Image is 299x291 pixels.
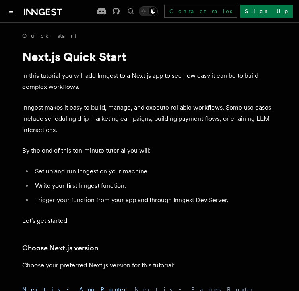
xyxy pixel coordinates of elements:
p: By the end of this ten-minute tutorial you will: [22,145,277,156]
button: Toggle dark mode [139,6,158,16]
li: Write your first Inngest function. [33,180,277,191]
a: Contact sales [164,5,237,18]
button: Find something... [126,6,136,16]
a: Choose Next.js version [22,242,98,254]
a: Quick start [22,32,76,40]
p: Choose your preferred Next.js version for this tutorial: [22,260,277,271]
li: Trigger your function from your app and through Inngest Dev Server. [33,195,277,206]
li: Set up and run Inngest on your machine. [33,166,277,177]
p: Inngest makes it easy to build, manage, and execute reliable workflows. Some use cases include sc... [22,102,277,136]
p: Let's get started! [22,215,277,226]
button: Toggle navigation [6,6,16,16]
p: In this tutorial you will add Inngest to a Next.js app to see how easy it can be to build complex... [22,70,277,92]
a: Sign Up [240,5,293,18]
h1: Next.js Quick Start [22,49,277,64]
